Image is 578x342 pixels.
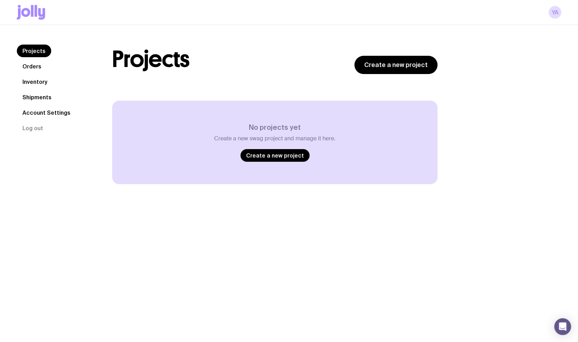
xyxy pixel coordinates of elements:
a: Account Settings [17,106,76,119]
p: Create a new swag project and manage it here. [214,135,335,142]
a: Inventory [17,75,53,88]
a: Projects [17,45,51,57]
h1: Projects [112,48,190,71]
a: YA [549,6,561,19]
a: Create a new project [240,149,310,162]
a: Orders [17,60,47,73]
button: Log out [17,122,49,134]
div: Open Intercom Messenger [554,318,571,335]
a: Create a new project [354,56,437,74]
h3: No projects yet [214,123,335,132]
a: Shipments [17,91,57,103]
